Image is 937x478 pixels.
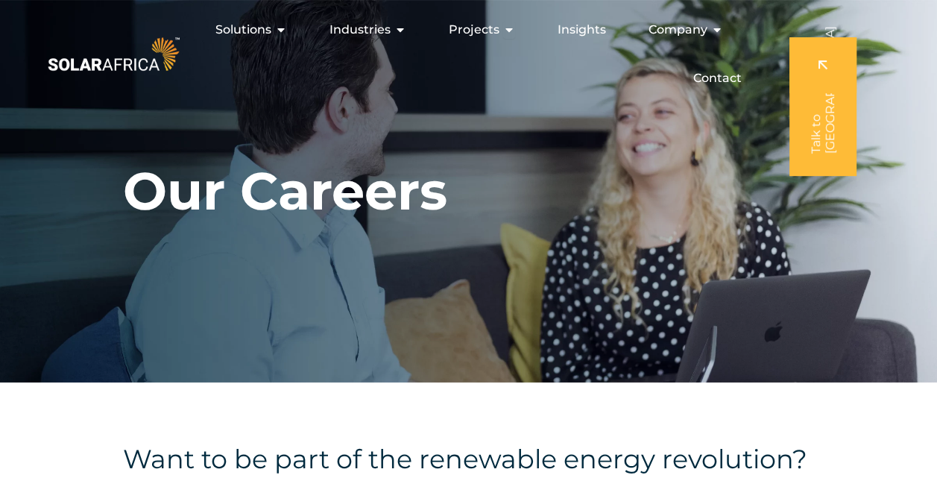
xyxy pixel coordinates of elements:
[329,21,391,39] span: Industries
[649,21,707,39] span: Company
[693,69,742,87] a: Contact
[449,21,499,39] span: Projects
[558,21,606,39] a: Insights
[183,15,754,93] nav: Menu
[123,160,447,223] h1: Our Careers
[183,15,754,93] div: Menu Toggle
[215,21,271,39] span: Solutions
